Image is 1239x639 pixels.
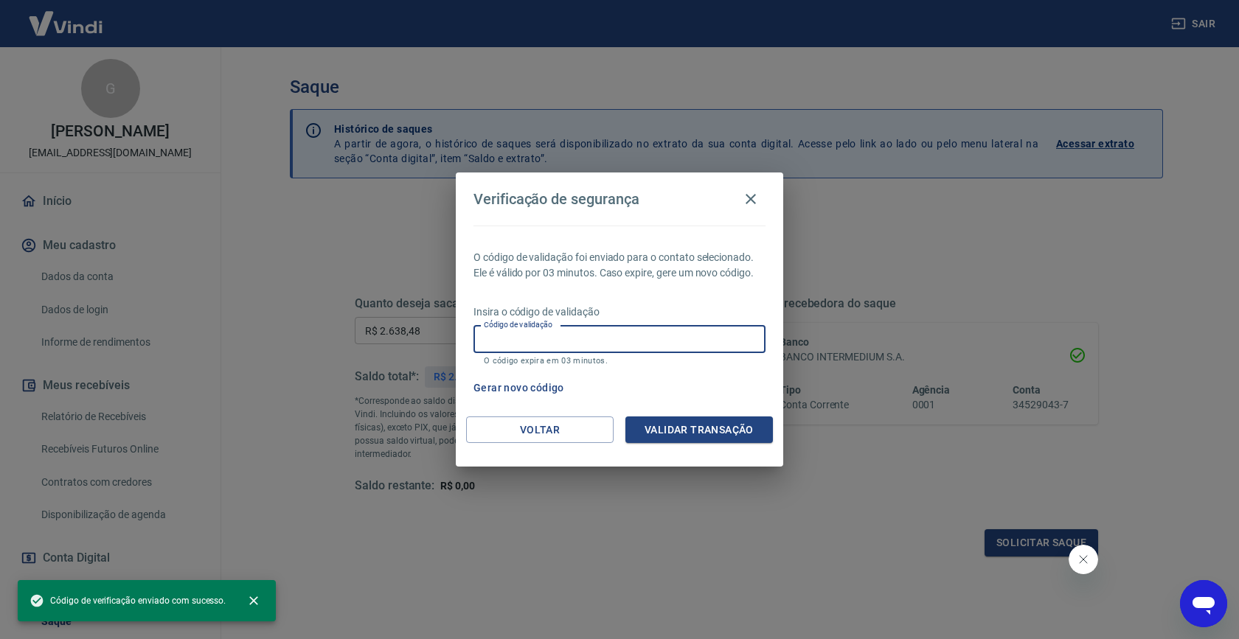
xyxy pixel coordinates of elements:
button: close [237,584,270,617]
span: Código de verificação enviado com sucesso. [29,593,226,608]
button: Gerar novo código [468,374,570,402]
label: Código de validação [484,319,552,330]
p: O código expira em 03 minutos. [484,356,755,366]
iframe: Button to launch messaging window [1180,580,1227,627]
p: Insira o código de validação [473,304,766,320]
p: O código de validação foi enviado para o contato selecionado. Ele é válido por 03 minutos. Caso e... [473,250,766,281]
iframe: Close message [1069,545,1098,574]
button: Validar transação [625,416,773,444]
h4: Verificação de segurança [473,190,639,208]
span: Olá! Precisa de ajuda? [9,10,124,22]
button: Voltar [466,416,614,444]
